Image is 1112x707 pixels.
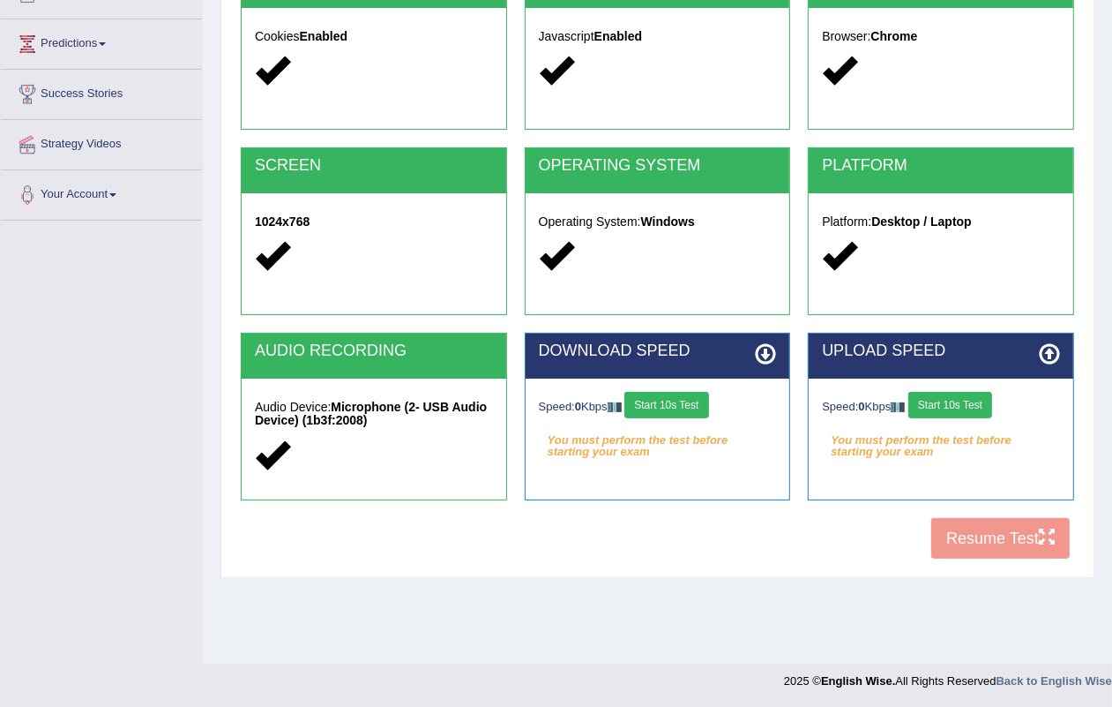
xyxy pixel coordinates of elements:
h5: Audio Device: [255,401,493,428]
a: Strategy Videos [1,120,202,164]
a: Success Stories [1,70,202,114]
h2: PLATFORM [822,157,1060,175]
h2: OPERATING SYSTEM [539,157,777,175]
div: Speed: Kbps [822,392,1060,423]
h5: Browser: [822,30,1060,43]
strong: Windows [641,214,695,229]
strong: 1024x768 [255,214,310,229]
div: Speed: Kbps [539,392,777,423]
button: Start 10s Test [908,392,992,418]
h2: UPLOAD SPEED [822,342,1060,360]
strong: English Wise. [821,674,895,688]
strong: Enabled [594,29,642,43]
h5: Javascript [539,30,777,43]
div: 2025 © All Rights Reserved [784,664,1112,689]
h5: Platform: [822,215,1060,229]
strong: 0 [575,400,581,413]
h5: Cookies [255,30,493,43]
h5: Operating System: [539,215,777,229]
strong: 0 [859,400,865,413]
strong: Enabled [300,29,347,43]
img: ajax-loader-fb-connection.gif [608,402,622,412]
h2: DOWNLOAD SPEED [539,342,777,360]
strong: Desktop / Laptop [871,214,972,229]
h2: AUDIO RECORDING [255,342,493,360]
img: ajax-loader-fb-connection.gif [891,402,905,412]
em: You must perform the test before starting your exam [539,427,777,454]
button: Start 10s Test [624,392,708,418]
h2: SCREEN [255,157,493,175]
a: Your Account [1,170,202,214]
strong: Chrome [871,29,918,43]
a: Predictions [1,19,202,64]
a: Back to English Wise [996,674,1112,688]
em: You must perform the test before starting your exam [822,427,1060,454]
strong: Microphone (2- USB Audio Device) (1b3f:2008) [255,400,487,427]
